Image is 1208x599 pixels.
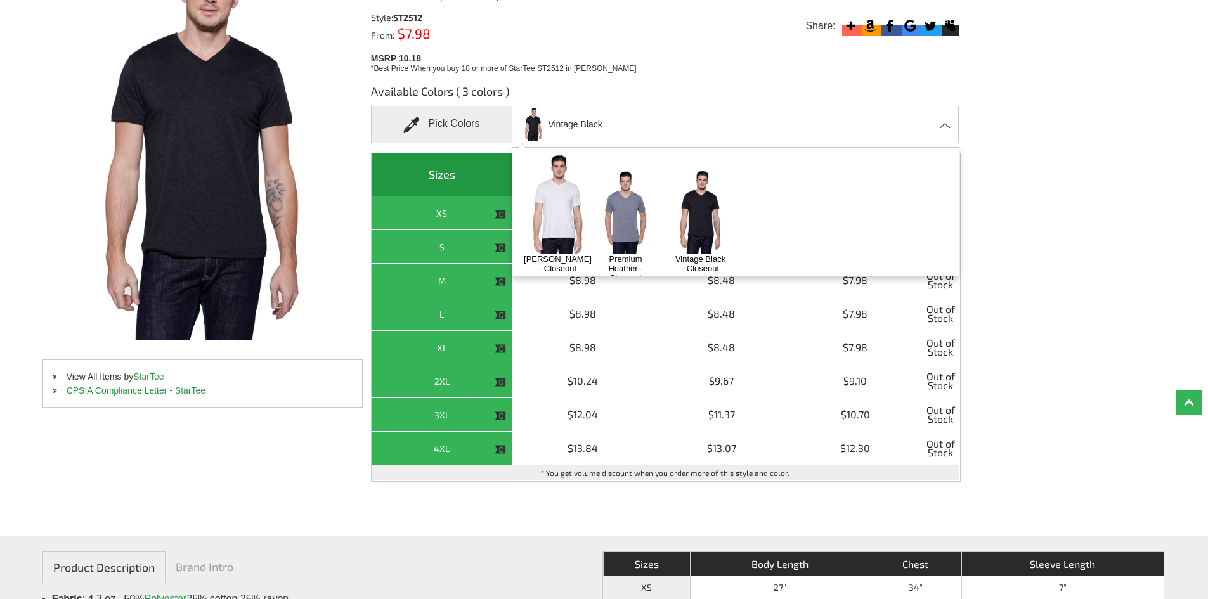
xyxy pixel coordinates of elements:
th: XS [372,196,513,230]
svg: Amazon [862,17,879,34]
img: This item is CLOSEOUT! [495,444,506,455]
th: Sizes [372,153,513,196]
span: $7.98 [394,25,431,41]
img: This item is CLOSEOUT! [495,209,506,220]
span: Out of Stock [925,334,956,361]
td: $13.07 [654,432,789,465]
img: startee_ST2512_vintage-black.jpg [520,108,547,141]
span: Out of Stock [925,267,956,293]
a: Top [1176,390,1202,415]
td: $13.84 [513,432,654,465]
td: $7.98 [789,297,922,331]
th: Sleeve Length [961,552,1164,576]
th: 4XL [372,432,513,465]
th: Chest [869,552,961,576]
img: This item is CLOSEOUT! [495,276,506,287]
img: Premium Heather [592,171,659,254]
th: 2XL [372,364,513,398]
li: View All Items by [43,370,362,383]
img: This item is CLOSEOUT! [495,309,506,321]
th: S [372,230,513,264]
img: This item is CLOSEOUT! [495,410,506,422]
div: Style: [371,13,520,22]
span: Out of Stock [925,401,956,428]
a: CPSIA Compliance Letter - StarTee [67,385,205,396]
div: MSRP 10.18 [371,50,966,74]
svg: Twitter [921,17,938,34]
img: Heather White [517,153,598,254]
th: Sizes [603,552,690,576]
img: Vintage Black [667,171,734,254]
td: $12.30 [789,432,922,465]
td: 27" [690,576,869,598]
a: Premium Heather - Closeout [599,254,653,283]
td: $9.10 [789,364,922,398]
td: $12.04 [513,398,654,432]
th: XS [603,576,690,598]
td: $8.98 [513,297,654,331]
td: $9.67 [654,364,789,398]
span: Out of Stock [925,435,956,461]
td: 7" [961,576,1164,598]
td: $8.48 [654,264,789,297]
span: Vintage Black [548,113,602,136]
span: Share: [805,20,835,32]
td: 34" [869,576,961,598]
svg: Facebook [881,17,899,34]
a: Vintage Black - Closeout [673,254,727,273]
div: From: [371,29,520,40]
td: * You get volume discount when you order more of this style and color. [372,465,960,481]
th: M [372,264,513,297]
th: Body Length [690,552,869,576]
td: $10.24 [513,364,654,398]
th: L [372,297,513,331]
a: StarTee [133,371,164,382]
span: ST2512 [393,12,422,23]
img: This item is CLOSEOUT! [495,242,506,254]
svg: Google Bookmark [902,17,919,34]
th: XL [372,331,513,364]
td: $7.98 [789,264,922,297]
a: Brand Intro [166,551,244,582]
img: This item is CLOSEOUT! [495,377,506,388]
td: $8.98 [513,264,654,297]
span: *Best Price When you buy 18 or more of StarTee ST2512 in [PERSON_NAME] [371,64,637,73]
th: 3XL [372,398,513,432]
a: [PERSON_NAME] - Closeout [524,254,592,273]
a: Product Description [42,551,166,583]
td: $10.70 [789,398,922,432]
svg: Myspace [942,17,959,34]
span: Out of Stock [925,300,956,327]
h3: Available Colors ( 3 colors ) [371,84,961,106]
td: $7.98 [789,331,922,364]
span: Out of Stock [925,368,956,394]
div: Pick Colors [371,106,512,143]
td: $8.48 [654,297,789,331]
svg: More [842,17,859,34]
td: $8.98 [513,331,654,364]
img: This item is CLOSEOUT! [495,343,506,354]
td: $8.48 [654,331,789,364]
td: $11.37 [654,398,789,432]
